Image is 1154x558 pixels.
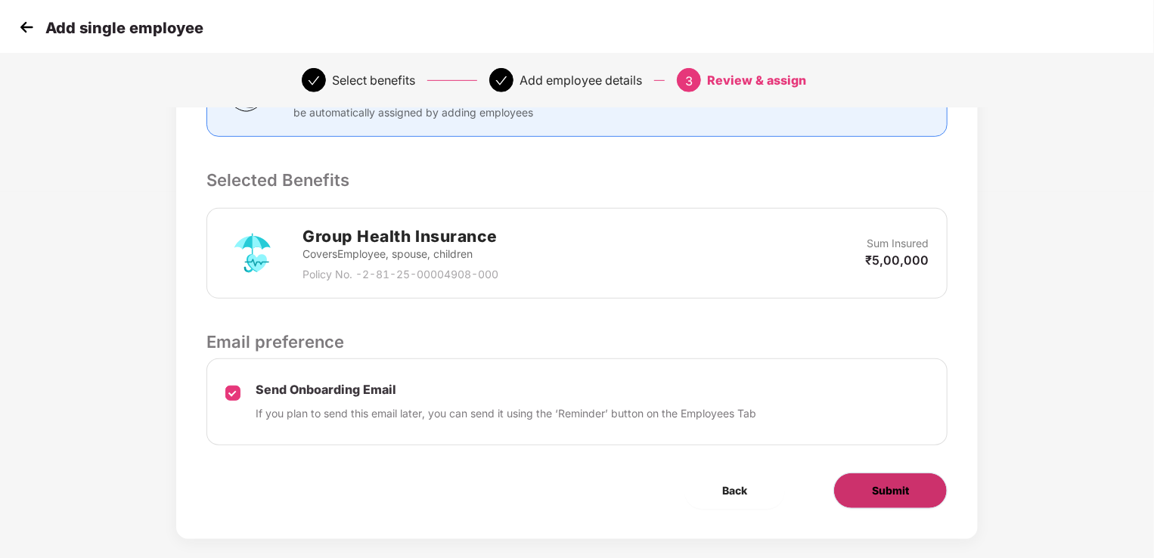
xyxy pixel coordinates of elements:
[707,68,806,92] div: Review & assign
[865,252,929,268] p: ₹5,00,000
[225,226,280,281] img: svg+xml;base64,PHN2ZyB4bWxucz0iaHR0cDovL3d3dy53My5vcmcvMjAwMC9zdmciIHdpZHRoPSI3MiIgaGVpZ2h0PSI3Mi...
[206,329,948,355] p: Email preference
[308,75,320,87] span: check
[872,482,909,499] span: Submit
[495,75,507,87] span: check
[520,68,642,92] div: Add employee details
[256,405,756,422] p: If you plan to send this email later, you can send it using the ‘Reminder’ button on the Employee...
[45,19,203,37] p: Add single employee
[684,473,785,509] button: Back
[302,266,498,283] p: Policy No. - 2-81-25-00004908-000
[302,224,498,249] h2: Group Health Insurance
[206,167,948,193] p: Selected Benefits
[685,73,693,88] span: 3
[833,473,948,509] button: Submit
[722,482,747,499] span: Back
[15,16,38,39] img: svg+xml;base64,PHN2ZyB4bWxucz0iaHR0cDovL3d3dy53My5vcmcvMjAwMC9zdmciIHdpZHRoPSIzMCIgaGVpZ2h0PSIzMC...
[256,382,756,398] p: Send Onboarding Email
[867,235,929,252] p: Sum Insured
[302,246,498,262] p: Covers Employee, spouse, children
[332,68,415,92] div: Select benefits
